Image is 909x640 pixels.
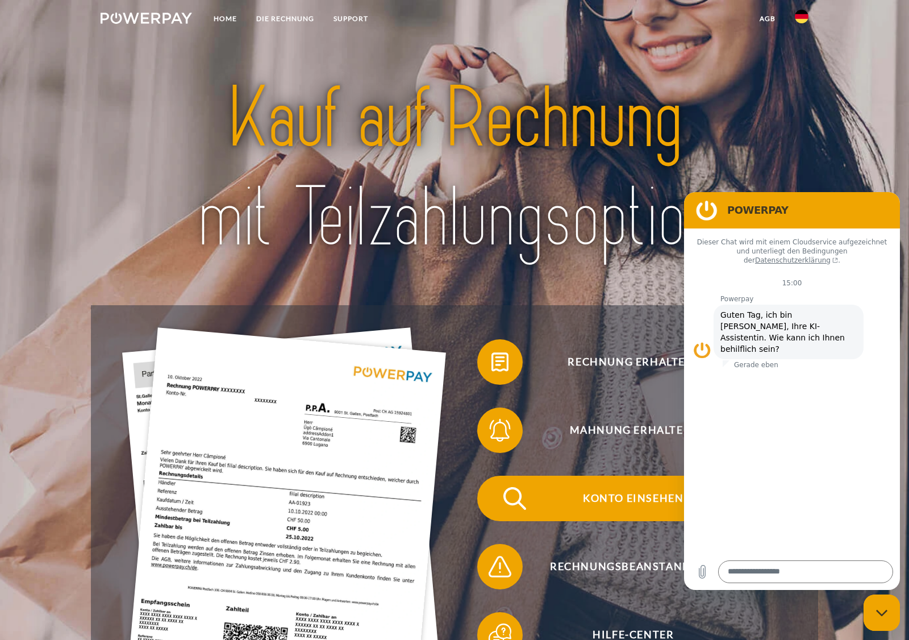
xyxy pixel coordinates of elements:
a: SUPPORT [324,9,378,29]
a: Home [204,9,247,29]
a: agb [750,9,785,29]
span: Rechnung erhalten? [494,339,773,385]
img: title-powerpay_de.svg [135,64,773,272]
img: qb_bell.svg [486,416,514,444]
a: DIE RECHNUNG [247,9,324,29]
span: Konto einsehen [494,476,773,521]
button: Konto einsehen [477,476,773,521]
button: Rechnungsbeanstandung [477,544,773,589]
iframe: Messaging-Fenster [684,192,900,590]
span: Mahnung erhalten? [494,408,773,453]
iframe: Schaltfläche zum Öffnen des Messaging-Fensters; Konversation läuft [864,595,900,631]
img: qb_search.svg [501,484,529,513]
img: qb_warning.svg [486,552,514,581]
img: qb_bill.svg [486,348,514,376]
button: Mahnung erhalten? [477,408,773,453]
span: Rechnungsbeanstandung [494,544,773,589]
button: Rechnung erhalten? [477,339,773,385]
img: de [795,10,808,23]
img: logo-powerpay-white.svg [101,13,192,24]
